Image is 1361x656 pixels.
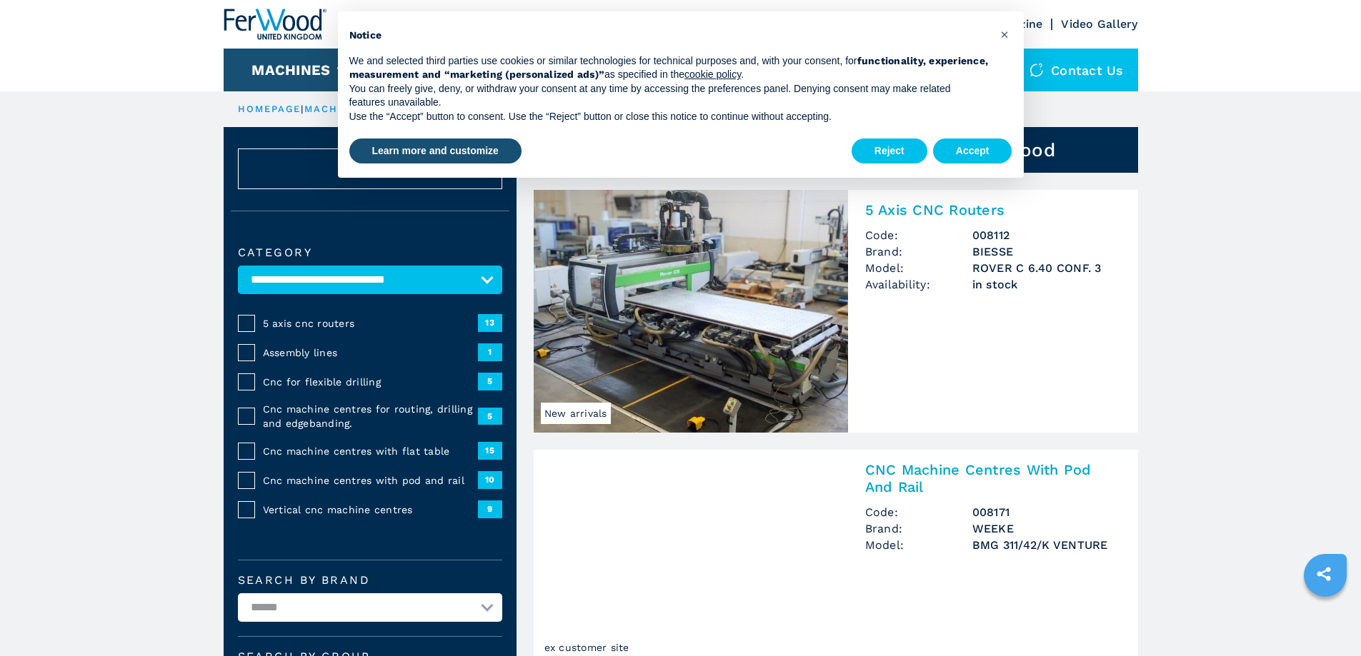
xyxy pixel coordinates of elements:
span: 9 [478,500,502,518]
a: sharethis [1306,556,1342,592]
span: 5 axis cnc routers [263,316,478,330]
span: Brand: [865,243,972,260]
span: Assembly lines [263,345,478,360]
button: Learn more and customize [349,138,522,164]
a: machines [304,104,366,114]
span: Model: [865,537,972,553]
a: 5 Axis CNC Routers BIESSE ROVER C 6.40 CONF. 3New arrivals5 Axis CNC RoutersCode:008112Brand:BIES... [534,190,1138,433]
img: Ferwood [224,9,326,40]
span: Cnc machine centres with pod and rail [263,473,478,488]
a: Video Gallery [1061,17,1137,31]
iframe: Chat [1300,592,1350,645]
span: Cnc machine centres with flat table [263,444,478,458]
span: Availability: [865,276,972,293]
label: Search by brand [238,575,502,586]
img: Contact us [1030,63,1044,77]
strong: functionality, experience, measurement and “marketing (personalized ads)” [349,55,989,81]
span: | [301,104,304,114]
h2: CNC Machine Centres With Pod And Rail [865,461,1121,495]
div: Contact us [1015,49,1138,91]
span: 13 [478,314,502,331]
span: Model: [865,260,972,276]
button: Close this notice [994,23,1017,46]
h3: BIESSE [972,243,1121,260]
h3: 008112 [972,227,1121,243]
h2: Notice [349,29,989,43]
p: Use the “Accept” button to consent. Use the “Reject” button or close this notice to continue with... [349,110,989,124]
button: Accept [933,138,1012,164]
a: HOMEPAGE [238,104,301,114]
p: We and selected third parties use cookies or similar technologies for technical purposes and, wit... [349,54,989,82]
h3: 008171 [972,504,1121,520]
button: Reject [852,138,927,164]
p: You can freely give, deny, or withdraw your consent at any time by accessing the preferences pane... [349,82,989,110]
span: 5 [478,373,502,390]
span: 1 [478,343,502,360]
label: Category [238,247,502,258]
span: Cnc machine centres for routing, drilling and edgebanding. [263,402,478,430]
a: cookie policy [684,69,741,80]
span: Vertical cnc machine centres [263,503,478,517]
span: 10 [478,471,502,488]
span: Code: [865,504,972,520]
button: Machines [251,61,330,79]
button: ResetCancel [238,148,502,189]
h3: BMG 311/42/K VENTURE [972,537,1121,553]
span: 5 [478,408,502,425]
span: Cnc for flexible drilling [263,375,478,389]
h3: WEEKE [972,520,1121,537]
h3: ROVER C 6.40 CONF. 3 [972,260,1121,276]
span: Code: [865,227,972,243]
span: New arrivals [541,403,611,424]
span: 15 [478,442,502,459]
span: Brand: [865,520,972,537]
h2: 5 Axis CNC Routers [865,201,1121,218]
span: × [1000,26,1009,43]
span: in stock [972,276,1121,293]
img: 5 Axis CNC Routers BIESSE ROVER C 6.40 CONF. 3 [534,190,848,433]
